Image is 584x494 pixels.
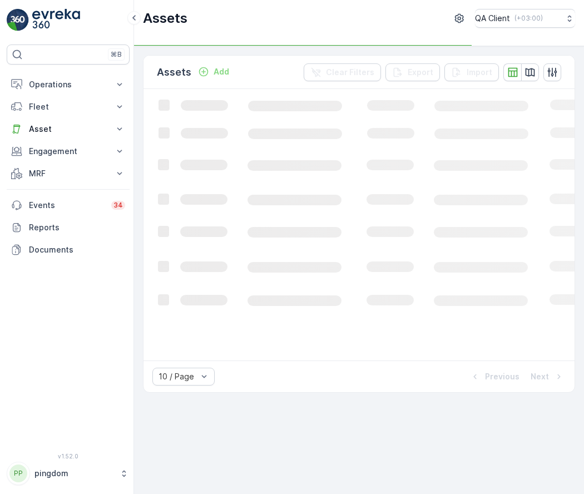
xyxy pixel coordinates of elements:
p: pingdom [34,468,114,479]
a: Reports [7,216,130,239]
button: PPpingdom [7,462,130,485]
p: ( +03:00 ) [514,14,543,23]
p: Previous [485,371,519,382]
div: PP [9,465,27,482]
p: QA Client [475,13,510,24]
img: logo_light-DOdMpM7g.png [32,9,80,31]
p: Export [408,67,433,78]
p: Assets [143,9,187,27]
a: Documents [7,239,130,261]
p: Fleet [29,101,107,112]
p: Asset [29,123,107,135]
p: Import [467,67,492,78]
p: Clear Filters [326,67,374,78]
p: Engagement [29,146,107,157]
p: Add [214,66,229,77]
p: MRF [29,168,107,179]
button: Export [385,63,440,81]
img: logo [7,9,29,31]
button: Engagement [7,140,130,162]
p: Events [29,200,105,211]
p: Next [531,371,549,382]
p: Assets [157,65,191,80]
p: Documents [29,244,125,255]
p: ⌘B [111,50,122,59]
button: Next [529,370,566,383]
p: Operations [29,79,107,90]
button: Asset [7,118,130,140]
button: Clear Filters [304,63,381,81]
button: Previous [468,370,521,383]
button: Fleet [7,96,130,118]
a: Events34 [7,194,130,216]
button: Add [194,65,234,78]
p: 34 [113,201,123,210]
p: Reports [29,222,125,233]
button: Import [444,63,499,81]
button: QA Client(+03:00) [475,9,575,28]
button: MRF [7,162,130,185]
span: v 1.52.0 [7,453,130,460]
button: Operations [7,73,130,96]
